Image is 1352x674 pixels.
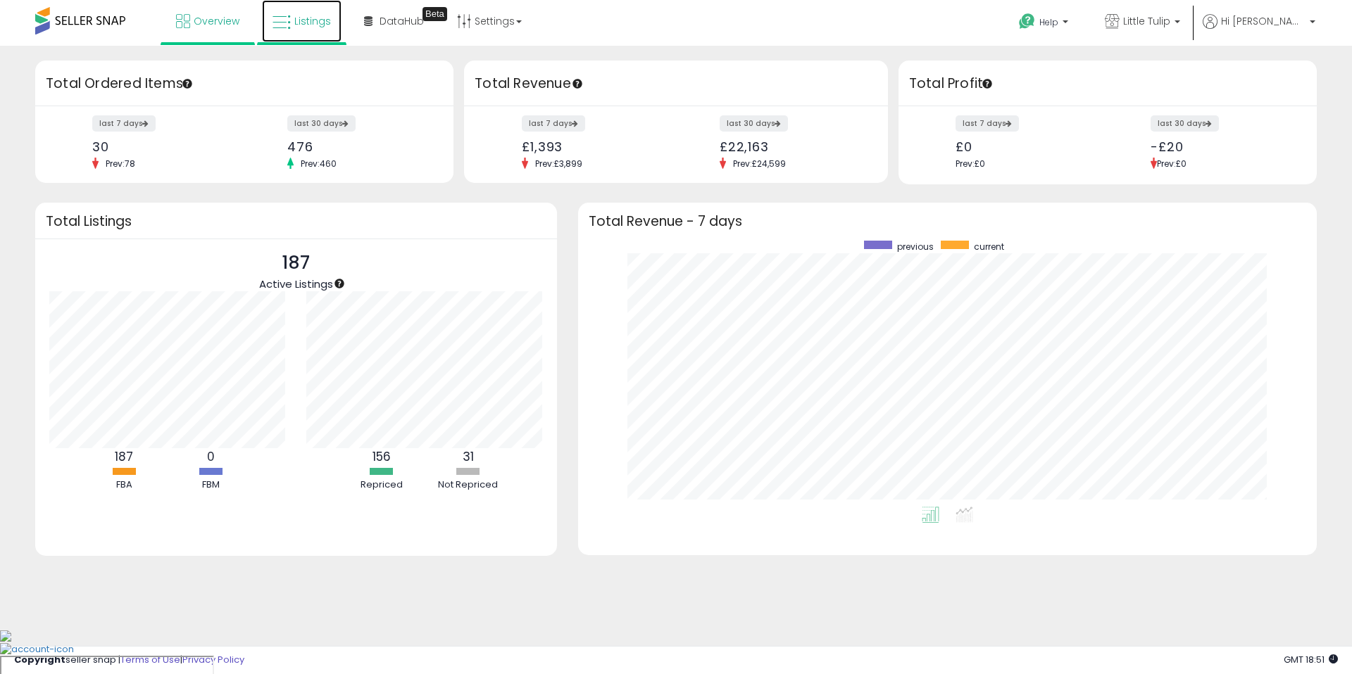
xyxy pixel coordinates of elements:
[981,77,994,90] div: Tooltip anchor
[207,448,215,465] b: 0
[956,139,1097,154] div: £0
[423,7,447,21] div: Tooltip anchor
[92,139,234,154] div: 30
[287,139,429,154] div: 476
[897,241,934,253] span: previous
[909,74,1306,94] h3: Total Profit
[194,14,239,28] span: Overview
[333,277,346,290] div: Tooltip anchor
[726,158,793,170] span: Prev: £24,599
[92,115,156,132] label: last 7 days
[46,74,443,94] h3: Total Ordered Items
[373,448,391,465] b: 156
[287,115,356,132] label: last 30 days
[1203,14,1315,46] a: Hi [PERSON_NAME]
[46,216,546,227] h3: Total Listings
[1157,158,1187,170] span: Prev: £0
[259,250,333,276] p: 187
[956,158,985,170] span: Prev: £0
[571,77,584,90] div: Tooltip anchor
[259,276,333,291] span: Active Listings
[294,158,344,170] span: Prev: 460
[1039,16,1058,28] span: Help
[294,14,331,28] span: Listings
[589,216,1306,227] h3: Total Revenue - 7 days
[339,478,424,492] div: Repriced
[720,115,788,132] label: last 30 days
[720,139,863,154] div: £22,163
[82,478,166,492] div: FBA
[1221,14,1306,28] span: Hi [PERSON_NAME]
[1018,13,1036,30] i: Get Help
[426,478,511,492] div: Not Repriced
[528,158,589,170] span: Prev: £3,899
[974,241,1004,253] span: current
[181,77,194,90] div: Tooltip anchor
[1151,139,1292,154] div: -£20
[522,115,585,132] label: last 7 days
[463,448,474,465] b: 31
[956,115,1019,132] label: last 7 days
[99,158,142,170] span: Prev: 78
[475,74,877,94] h3: Total Revenue
[115,448,133,465] b: 187
[380,14,424,28] span: DataHub
[1123,14,1170,28] span: Little Tulip
[168,478,253,492] div: FBM
[522,139,665,154] div: £1,393
[1008,2,1082,46] a: Help
[1151,115,1219,132] label: last 30 days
